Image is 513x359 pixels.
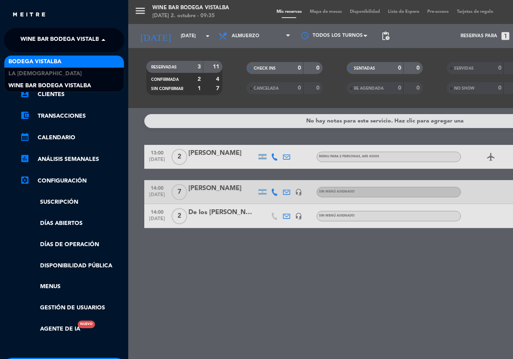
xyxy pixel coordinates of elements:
a: account_balance_walletTransacciones [20,111,124,121]
a: calendar_monthCalendario [20,133,124,142]
a: Configuración [20,176,124,186]
span: Wine Bar Bodega Vistalba [8,81,91,90]
i: calendar_month [20,132,30,142]
i: account_balance_wallet [20,110,30,120]
div: Nuevo [78,321,95,328]
a: Gestión de usuarios [20,303,124,313]
i: settings_applications [20,175,30,185]
span: Wine Bar Bodega Vistalba [20,32,103,48]
a: Días de Operación [20,240,124,249]
i: account_box [20,89,30,98]
a: Menus [20,282,124,291]
a: Días abiertos [20,219,124,228]
a: account_boxClientes [20,90,124,99]
a: Agente de IANuevo [20,325,80,334]
a: Suscripción [20,198,124,207]
i: assessment [20,154,30,163]
span: LA [DEMOGRAPHIC_DATA] [8,69,82,78]
a: Disponibilidad pública [20,261,124,271]
img: MEITRE [12,12,46,18]
a: assessmentANÁLISIS SEMANALES [20,154,124,164]
span: BODEGA VISTALBA [8,57,61,66]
